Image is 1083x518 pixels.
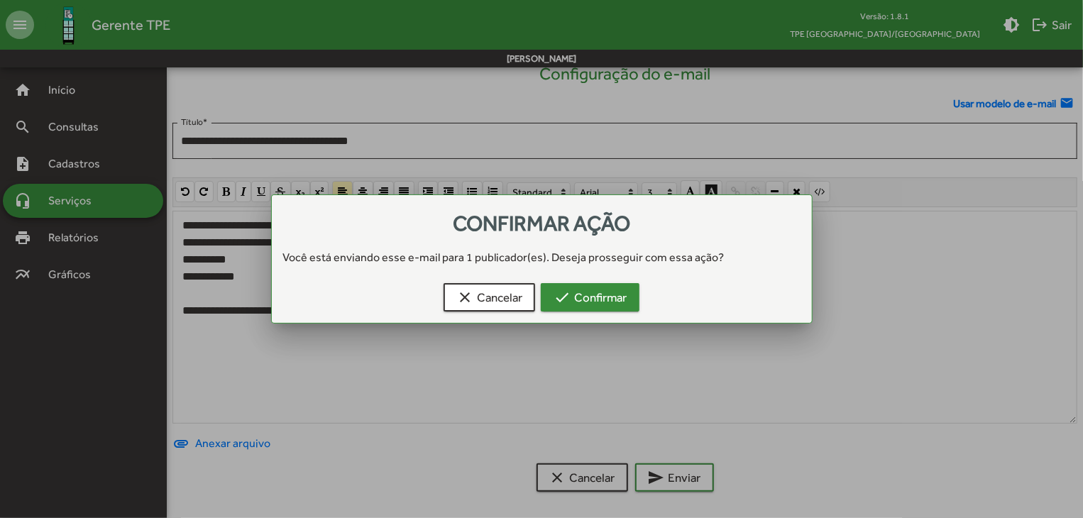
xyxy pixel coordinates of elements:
[554,289,571,306] mat-icon: check
[541,283,639,312] button: Confirmar
[456,285,522,310] span: Cancelar
[272,249,812,266] div: Você está enviando esse e-mail para 1 publicador(es). Deseja prosseguir com essa ação?
[554,285,627,310] span: Confirmar
[453,211,630,236] span: Confirmar ação
[456,289,473,306] mat-icon: clear
[444,283,535,312] button: Cancelar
